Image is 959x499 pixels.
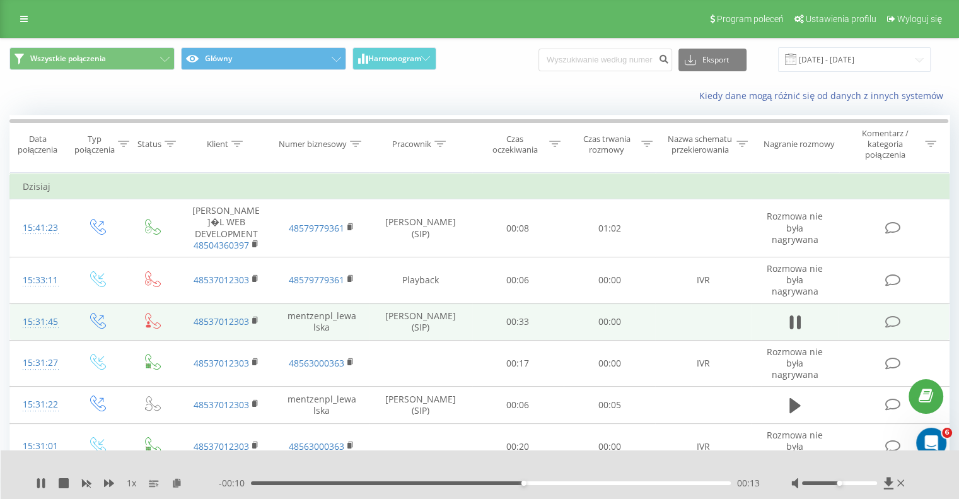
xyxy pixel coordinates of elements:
td: 00:05 [564,387,655,423]
div: Czas trwania rozmowy [575,134,638,155]
td: IVR [655,340,750,387]
td: 00:00 [564,257,655,304]
a: 48537012303 [194,315,249,327]
td: 00:06 [472,387,564,423]
a: 48537012303 [194,274,249,286]
a: 48537012303 [194,357,249,369]
div: 15:31:27 [23,351,56,375]
td: mentzenpl_lewalska [274,303,369,340]
a: 48563000363 [289,357,344,369]
span: 00:13 [737,477,760,490]
span: Wszystkie połączenia [30,54,106,64]
td: [PERSON_NAME] (SIP) [369,387,472,423]
div: Accessibility label [837,481,842,486]
a: 48579779361 [289,274,344,286]
a: 48537012303 [194,440,249,452]
div: Klient [207,139,228,150]
td: 00:20 [472,423,564,470]
a: 48579779361 [289,222,344,234]
div: Komentarz / kategoria połączenia [848,128,922,160]
button: Wszystkie połączenia [9,47,175,70]
button: Główny [181,47,346,70]
span: 6 [942,428,952,438]
span: Program poleceń [717,14,784,24]
iframe: Intercom live chat [916,428,946,458]
span: 1 x [127,477,136,490]
a: Kiedy dane mogą różnić się od danych z innych systemów [699,90,950,102]
td: 00:00 [564,423,655,470]
td: 00:08 [472,199,564,257]
span: - 00:10 [219,477,251,490]
div: 15:41:23 [23,216,56,240]
div: 15:31:45 [23,310,56,334]
a: 48504360397 [194,239,249,251]
td: 00:00 [564,303,655,340]
div: Accessibility label [521,481,526,486]
div: Data połączenia [10,134,65,155]
td: mentzenpl_lewalska [274,387,369,423]
div: Czas oczekiwania [484,134,547,155]
div: Typ połączenia [74,134,114,155]
td: Dzisiaj [10,174,950,199]
td: 00:00 [564,340,655,387]
span: Ustawienia profilu [806,14,876,24]
td: [PERSON_NAME]�L WEB DEVELOPMENT [178,199,274,257]
div: Nagranie rozmowy [764,139,835,150]
span: Rozmowa nie była nagrywana [767,346,823,380]
div: 15:31:22 [23,392,56,417]
td: IVR [655,423,750,470]
button: Eksport [678,49,747,71]
span: Rozmowa nie była nagrywana [767,429,823,464]
td: 01:02 [564,199,655,257]
td: IVR [655,257,750,304]
div: 15:33:11 [23,268,56,293]
div: Nazwa schematu przekierowania [667,134,733,155]
div: Numer biznesowy [279,139,347,150]
input: Wyszukiwanie według numeru [538,49,672,71]
td: Playback [369,257,472,304]
td: 00:17 [472,340,564,387]
span: Harmonogram [368,54,421,63]
div: 15:31:01 [23,434,56,459]
div: Status [137,139,161,150]
span: Wyloguj się [897,14,942,24]
td: [PERSON_NAME] (SIP) [369,199,472,257]
td: 00:33 [472,303,564,340]
a: 48563000363 [289,440,344,452]
a: 48537012303 [194,399,249,411]
button: Harmonogram [352,47,436,70]
span: Rozmowa nie była nagrywana [767,210,823,245]
div: Pracownik [392,139,431,150]
td: 00:06 [472,257,564,304]
span: Rozmowa nie była nagrywana [767,262,823,297]
td: [PERSON_NAME] (SIP) [369,303,472,340]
